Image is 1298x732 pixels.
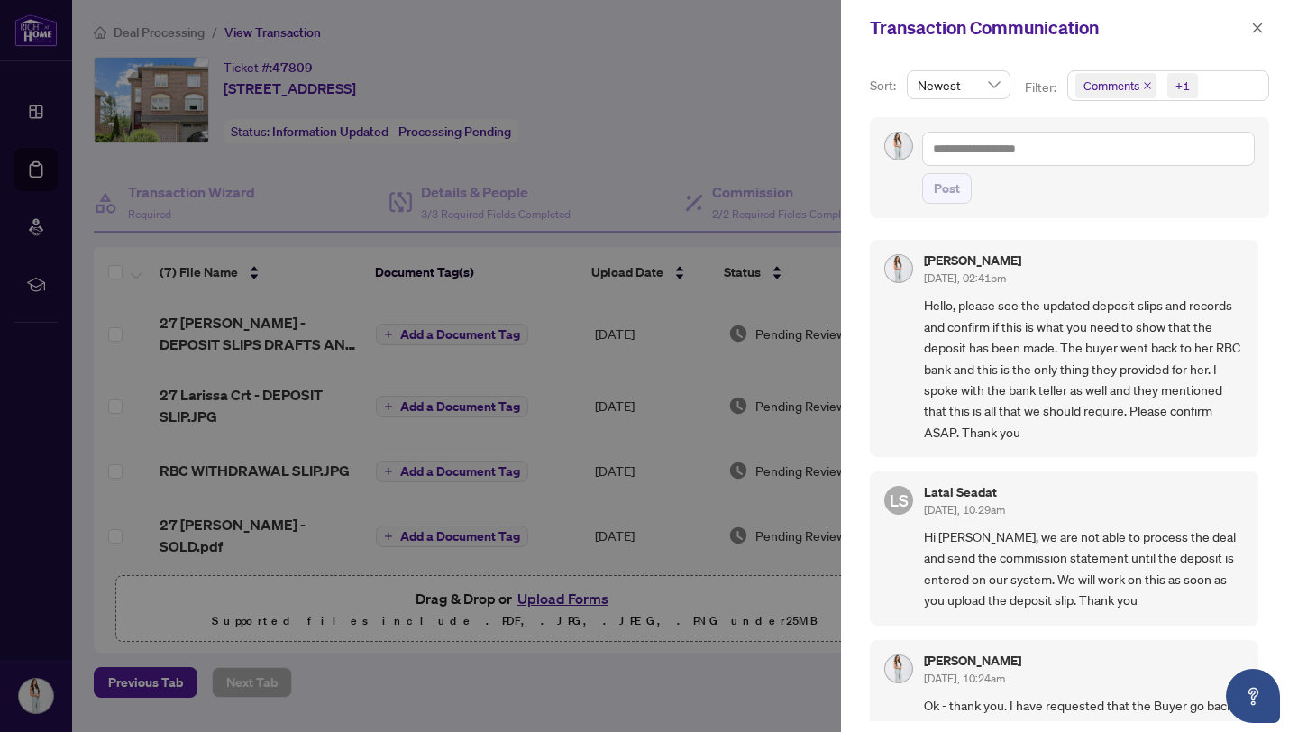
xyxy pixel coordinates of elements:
[890,488,909,513] span: LS
[924,654,1021,667] h5: [PERSON_NAME]
[1083,77,1139,95] span: Comments
[924,254,1021,267] h5: [PERSON_NAME]
[924,271,1006,285] span: [DATE], 02:41pm
[885,133,912,160] img: Profile Icon
[870,14,1246,41] div: Transaction Communication
[924,295,1244,443] span: Hello, please see the updated deposit slips and records and confirm if this is what you need to s...
[924,503,1005,517] span: [DATE], 10:29am
[885,255,912,282] img: Profile Icon
[918,71,1000,98] span: Newest
[922,173,972,204] button: Post
[924,672,1005,685] span: [DATE], 10:24am
[1143,81,1152,90] span: close
[924,486,1005,499] h5: Latai Seadat
[924,526,1244,611] span: Hi [PERSON_NAME], we are not able to process the deal and send the commission statement until the...
[885,655,912,682] img: Profile Icon
[1025,78,1059,97] p: Filter:
[1175,77,1190,95] div: +1
[1251,22,1264,34] span: close
[1075,73,1156,98] span: Comments
[870,76,900,96] p: Sort:
[1226,669,1280,723] button: Open asap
